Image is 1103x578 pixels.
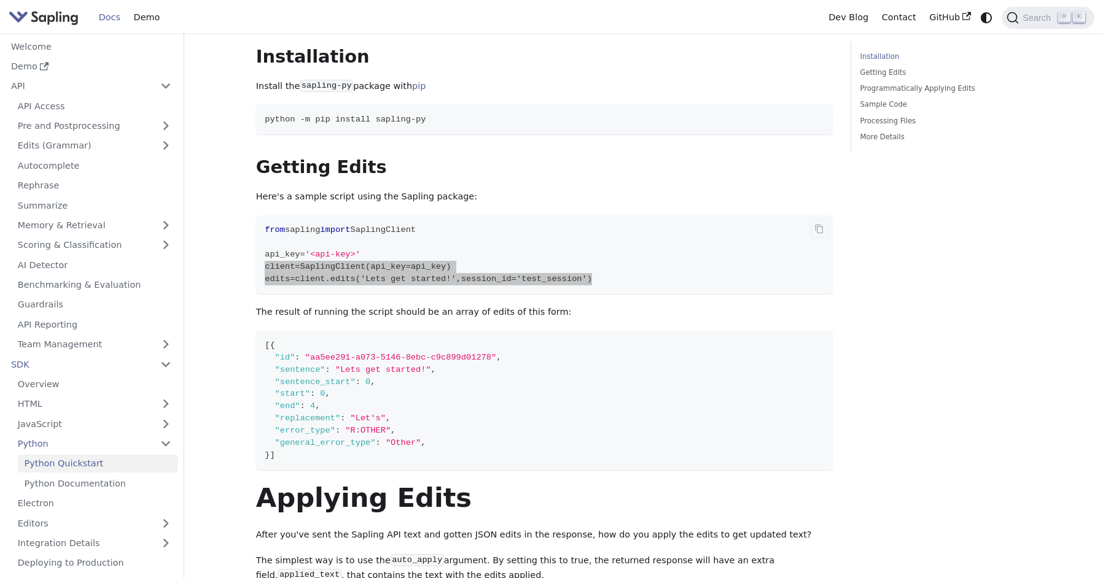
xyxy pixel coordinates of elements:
a: Installation [860,51,1027,63]
span: "sentence" [275,365,325,374]
span: client [295,274,325,283]
span: = [290,274,295,283]
a: Demo [127,8,166,27]
span: ) [446,262,451,271]
span: : [300,401,305,410]
span: , [370,377,375,387]
a: Edits (Grammar) [11,137,178,155]
a: Benchmarking & Evaluation [11,276,178,294]
span: client [265,262,295,271]
span: ] [270,450,275,460]
a: GitHub [922,8,977,27]
a: Getting Edits [860,67,1027,79]
span: : [375,438,380,447]
span: 'Lets get started!' [361,274,456,283]
h2: Installation [256,46,833,68]
span: edits [265,274,290,283]
span: : [295,353,300,362]
a: Python [11,435,178,453]
span: [ [265,341,270,350]
a: Processing Files [860,115,1027,127]
a: Programmatically Applying Edits [860,83,1027,94]
span: , [431,365,436,374]
p: Install the package with [256,79,833,94]
span: "id" [275,353,295,362]
a: API Access [11,97,178,115]
span: "R:OTHER" [345,426,391,435]
span: api_key [411,262,446,271]
a: Deploying to Production [11,554,178,572]
span: "end" [275,401,300,410]
a: Integration Details [11,534,178,552]
a: pip [412,81,426,91]
span: , [325,389,330,398]
span: "start" [275,389,310,398]
a: Summarize [11,196,178,214]
span: , [456,274,461,283]
span: sapling [285,225,320,234]
a: Autocomplete [11,156,178,174]
a: Pre and Postprocessing [11,117,178,135]
button: Switch between dark and light mode (currently system mode) [978,9,996,26]
a: Python Documentation [18,474,178,492]
span: "error_type" [275,426,335,435]
span: api_key [370,262,405,271]
span: ( [365,262,370,271]
a: HTML [11,395,178,413]
a: Team Management [11,336,178,353]
a: Editors [11,514,154,532]
span: ) [587,274,592,283]
span: . [325,274,330,283]
span: "replacement" [275,414,341,423]
a: Scoring & Classification [11,236,178,254]
p: After you've sent the Sapling API text and gotten JSON edits in the response, how do you apply th... [256,528,833,542]
span: "general_error_type" [275,438,376,447]
span: = [295,262,300,271]
a: Sapling.ai [9,9,83,26]
button: Search (Command+K) [1002,7,1094,29]
span: 'test_session' [516,274,587,283]
span: Search [1019,13,1058,23]
a: Demo [4,58,178,75]
a: AI Detector [11,256,178,274]
span: , [315,401,320,410]
a: Docs [92,8,127,27]
a: API [4,77,154,95]
span: edits [330,274,356,283]
a: Welcome [4,37,178,55]
a: Python Quickstart [18,455,178,472]
a: Sample Code [860,99,1027,110]
span: = [300,250,305,259]
a: Dev Blog [822,8,875,27]
span: , [421,438,426,447]
kbd: K [1073,12,1085,23]
span: session_id [461,274,512,283]
span: : [340,414,345,423]
code: sapling-py [300,80,353,92]
p: The result of running the script should be an array of edits of this form: [256,305,833,320]
span: SaplingClient [351,225,416,234]
span: : [335,426,340,435]
h1: Applying Edits [256,481,833,514]
a: API Reporting [11,315,178,333]
span: ( [356,274,361,283]
a: SDK [4,355,154,373]
a: Electron [11,495,178,512]
a: Overview [11,376,178,393]
p: Here's a sample script using the Sapling package: [256,190,833,204]
span: "sentence_start" [275,377,356,387]
span: 4 [310,401,315,410]
span: , [391,426,396,435]
span: python -m pip install sapling-py [265,115,426,124]
span: import [320,225,350,234]
span: { [270,341,275,350]
button: Collapse sidebar category 'API' [154,77,178,95]
span: : [325,365,330,374]
a: Contact [875,8,923,27]
h2: Getting Edits [256,156,833,179]
kbd: ⌘ [1058,12,1070,23]
span: } [265,450,270,460]
span: "Let's" [351,414,386,423]
span: , [496,353,501,362]
span: 0 [365,377,370,387]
